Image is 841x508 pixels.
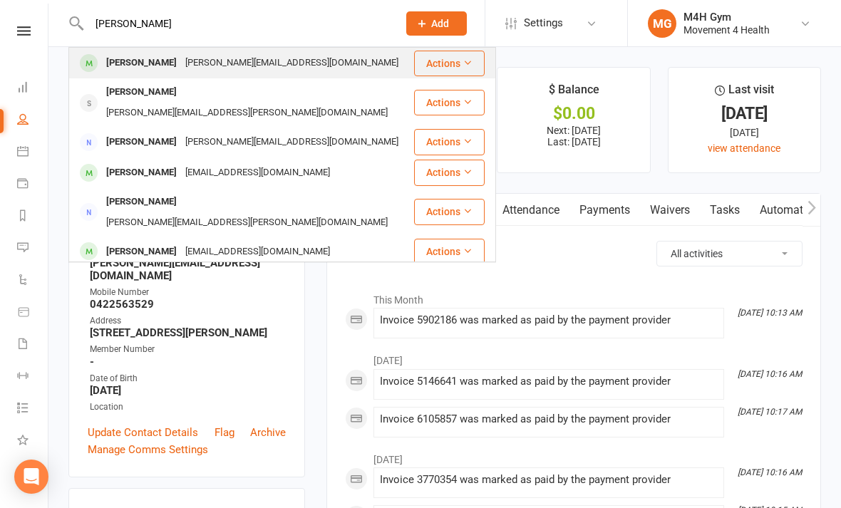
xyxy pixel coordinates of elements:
[715,81,774,106] div: Last visit
[102,162,181,183] div: [PERSON_NAME]
[90,314,286,328] div: Address
[345,241,803,263] h3: Activity
[524,7,563,39] span: Settings
[102,103,392,123] div: [PERSON_NAME][EMAIL_ADDRESS][PERSON_NAME][DOMAIN_NAME]
[708,142,780,154] a: view attendance
[380,413,718,425] div: Invoice 6105857 was marked as paid by the payment provider
[414,239,485,264] button: Actions
[510,125,636,147] p: Next: [DATE] Last: [DATE]
[414,90,485,115] button: Actions
[345,285,803,308] li: This Month
[738,407,802,417] i: [DATE] 10:17 AM
[414,160,485,185] button: Actions
[17,73,49,105] a: Dashboard
[17,297,49,329] a: Product Sales
[738,467,802,477] i: [DATE] 10:16 AM
[14,460,48,494] div: Open Intercom Messenger
[17,137,49,169] a: Calendar
[181,162,334,183] div: [EMAIL_ADDRESS][DOMAIN_NAME]
[569,194,640,227] a: Payments
[345,445,803,467] li: [DATE]
[90,400,286,414] div: Location
[380,474,718,486] div: Invoice 3770354 was marked as paid by the payment provider
[90,384,286,397] strong: [DATE]
[406,11,467,36] button: Add
[414,199,485,224] button: Actions
[17,425,49,457] a: What's New
[90,356,286,368] strong: -
[215,424,234,441] a: Flag
[102,132,181,152] div: [PERSON_NAME]
[102,82,181,103] div: [PERSON_NAME]
[681,106,808,121] div: [DATE]
[738,308,802,318] i: [DATE] 10:13 AM
[181,53,403,73] div: [PERSON_NAME][EMAIL_ADDRESS][DOMAIN_NAME]
[102,192,181,212] div: [PERSON_NAME]
[181,132,403,152] div: [PERSON_NAME][EMAIL_ADDRESS][DOMAIN_NAME]
[640,194,700,227] a: Waivers
[88,424,198,441] a: Update Contact Details
[549,81,599,106] div: $ Balance
[90,326,286,339] strong: [STREET_ADDRESS][PERSON_NAME]
[700,194,750,227] a: Tasks
[648,9,676,38] div: MG
[414,51,485,76] button: Actions
[250,424,286,441] a: Archive
[90,343,286,356] div: Member Number
[380,375,718,388] div: Invoice 5146641 was marked as paid by the payment provider
[17,169,49,201] a: Payments
[380,314,718,326] div: Invoice 5902186 was marked as paid by the payment provider
[85,14,388,33] input: Search...
[17,105,49,137] a: People
[683,11,770,24] div: M4H Gym
[681,125,808,140] div: [DATE]
[181,242,334,262] div: [EMAIL_ADDRESS][DOMAIN_NAME]
[88,441,208,458] a: Manage Comms Settings
[738,369,802,379] i: [DATE] 10:16 AM
[90,256,286,282] strong: [PERSON_NAME][EMAIL_ADDRESS][DOMAIN_NAME]
[102,53,181,73] div: [PERSON_NAME]
[431,18,449,29] span: Add
[90,372,286,385] div: Date of Birth
[90,286,286,299] div: Mobile Number
[510,106,636,121] div: $0.00
[492,194,569,227] a: Attendance
[750,194,835,227] a: Automations
[17,201,49,233] a: Reports
[414,129,485,155] button: Actions
[345,346,803,368] li: [DATE]
[102,242,181,262] div: [PERSON_NAME]
[90,298,286,311] strong: 0422563529
[683,24,770,36] div: Movement 4 Health
[102,212,392,233] div: [PERSON_NAME][EMAIL_ADDRESS][PERSON_NAME][DOMAIN_NAME]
